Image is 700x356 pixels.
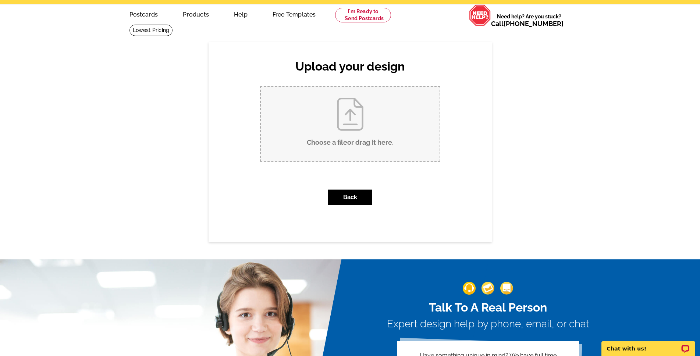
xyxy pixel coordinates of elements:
img: support-img-3_1.png [500,282,513,295]
span: Call [491,20,564,28]
span: Need help? Are you stuck? [491,13,567,28]
h2: Upload your design [253,60,448,73]
a: Postcards [118,5,170,22]
a: Help [222,5,259,22]
img: support-img-2.png [482,282,494,295]
a: Products [171,5,221,22]
h2: Talk To A Real Person [387,301,589,314]
img: help [469,4,491,26]
button: Back [328,190,372,205]
iframe: LiveChat chat widget [597,333,700,356]
img: support-img-1.png [463,282,476,295]
a: Free Templates [261,5,328,22]
h3: Expert design help by phone, email, or chat [387,318,589,330]
a: [PHONE_NUMBER] [504,20,564,28]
